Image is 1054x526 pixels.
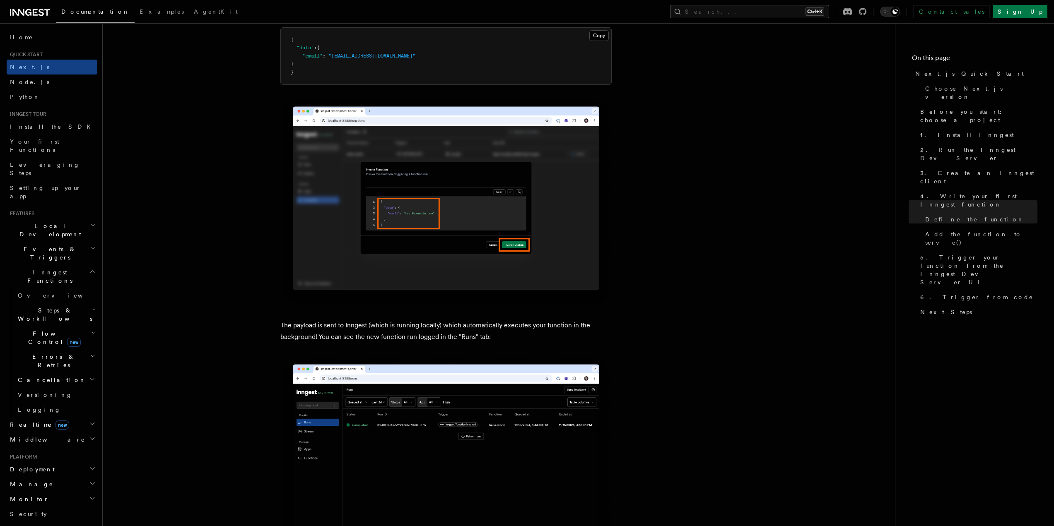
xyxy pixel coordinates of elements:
p: The payload is sent to Inngest (which is running locally) which automatically executes your funct... [280,319,612,343]
button: Inngest Functions [7,265,97,288]
span: "[EMAIL_ADDRESS][DOMAIN_NAME]" [328,53,415,59]
span: Home [10,33,33,41]
span: "data" [297,45,314,50]
button: Realtimenew [7,417,97,432]
span: Overview [18,292,103,299]
a: Contact sales [914,5,989,18]
span: { [291,37,294,43]
span: 6. Trigger from code [920,293,1033,301]
span: 5. Trigger your function from the Inngest Dev Server UI [920,253,1037,286]
span: Quick start [7,51,43,58]
button: Events & Triggers [7,242,97,265]
span: Flow Control [14,329,91,346]
span: Add the function to serve() [925,230,1037,247]
a: 4. Write your first Inngest function [917,189,1037,212]
span: Leveraging Steps [10,161,80,176]
span: Middleware [7,435,85,444]
button: Cancellation [14,372,97,387]
a: Define the function [922,212,1037,227]
span: Node.js [10,79,49,85]
span: "email" [302,53,323,59]
a: 6. Trigger from code [917,290,1037,305]
img: Inngest Dev Server web interface's invoke modal with payload editor and invoke submit button high... [280,98,612,306]
span: Next.js [10,64,49,70]
a: Next Steps [917,305,1037,319]
button: Search...Ctrl+K [670,5,829,18]
span: : [314,45,317,50]
a: Install the SDK [7,119,97,134]
a: 5. Trigger your function from the Inngest Dev Server UI [917,250,1037,290]
a: Add the function to serve() [922,227,1037,250]
button: Errors & Retries [14,349,97,372]
span: Versioning [18,391,72,398]
span: 1. Install Inngest [920,131,1014,139]
span: } [291,69,294,75]
span: { [317,45,320,50]
span: Next.js Quick Start [915,70,1024,78]
span: Python [10,94,40,100]
a: 2. Run the Inngest Dev Server [917,142,1037,166]
a: Choose Next.js version [922,81,1037,104]
span: Manage [7,480,53,488]
a: Your first Functions [7,134,97,157]
button: Copy [589,30,609,41]
a: Setting up your app [7,180,97,204]
span: Examples [140,8,184,15]
kbd: Ctrl+K [806,7,824,16]
div: Inngest Functions [7,288,97,417]
a: Logging [14,402,97,417]
button: Manage [7,477,97,492]
span: Security [10,511,47,517]
span: Choose Next.js version [925,84,1037,101]
a: Documentation [56,2,135,23]
a: Next.js Quick Start [912,66,1037,81]
span: Next Steps [920,308,972,316]
a: Security [7,507,97,521]
a: Next.js [7,60,97,74]
a: Overview [14,288,97,303]
button: Flow Controlnew [14,326,97,349]
span: Inngest Functions [7,268,89,285]
span: Before you start: choose a project [920,108,1037,124]
span: Documentation [61,8,130,15]
span: Cancellation [14,376,86,384]
span: Errors & Retries [14,353,90,369]
a: Examples [135,2,189,22]
a: Node.js [7,74,97,89]
span: 4. Write your first Inngest function [920,192,1037,209]
a: 3. Create an Inngest client [917,166,1037,189]
span: } [291,61,294,67]
h4: On this page [912,53,1037,66]
span: AgentKit [194,8,238,15]
span: Monitor [7,495,49,503]
button: Monitor [7,492,97,507]
span: 2. Run the Inngest Dev Server [920,146,1037,162]
span: Logging [18,406,61,413]
span: Steps & Workflows [14,306,92,323]
span: Local Development [7,222,90,238]
span: Install the SDK [10,123,96,130]
a: Leveraging Steps [7,157,97,180]
span: Features [7,210,34,217]
span: Realtime [7,420,69,429]
span: Inngest tour [7,111,46,118]
span: 3. Create an Inngest client [920,169,1037,185]
button: Toggle dark mode [880,7,900,17]
span: Events & Triggers [7,245,90,262]
a: Home [7,30,97,45]
button: Local Development [7,219,97,242]
span: : [323,53,326,59]
a: AgentKit [189,2,243,22]
a: Python [7,89,97,104]
span: Your first Functions [10,138,59,153]
span: Define the function [925,215,1024,223]
button: Middleware [7,432,97,447]
span: Setting up your app [10,185,81,199]
span: Deployment [7,465,55,473]
a: Sign Up [993,5,1047,18]
button: Deployment [7,462,97,477]
button: Steps & Workflows [14,303,97,326]
a: 1. Install Inngest [917,127,1037,142]
a: Before you start: choose a project [917,104,1037,127]
span: new [55,420,69,430]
